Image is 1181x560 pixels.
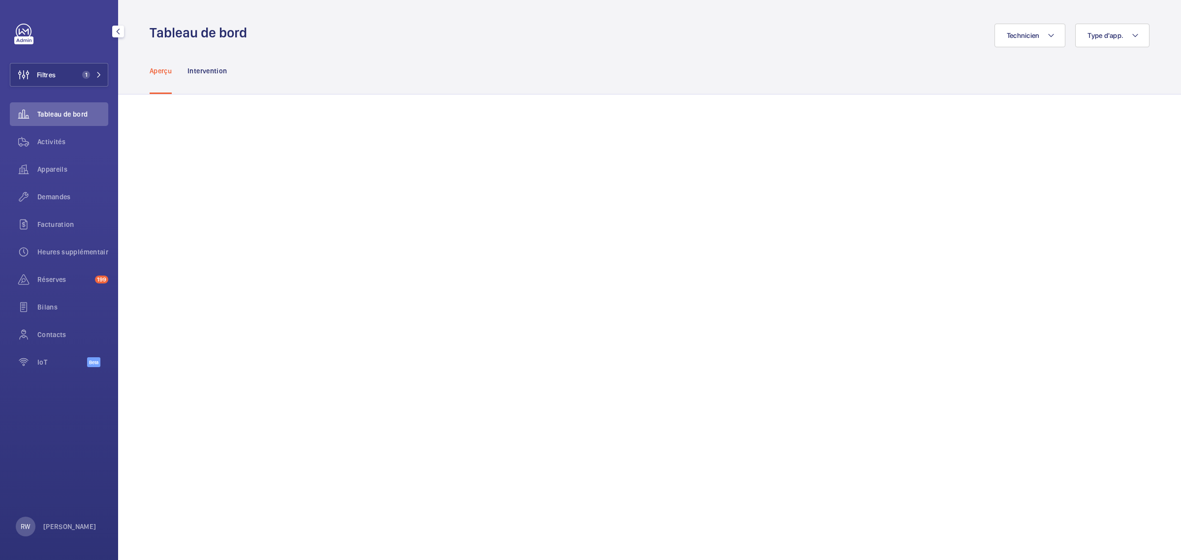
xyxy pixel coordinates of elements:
span: Réserves [37,275,91,284]
button: Type d'app. [1075,24,1150,47]
span: Contacts [37,330,108,340]
button: Technicien [995,24,1066,47]
p: Intervention [187,66,227,76]
span: Tableau de bord [37,109,108,119]
span: Demandes [37,192,108,202]
h1: Tableau de bord [150,24,253,42]
span: 1 [82,71,90,79]
span: IoT [37,357,87,367]
span: Filtres [37,70,56,80]
span: Heures supplémentaires [37,247,108,257]
span: Facturation [37,219,108,229]
span: 199 [95,276,108,283]
button: Filtres1 [10,63,108,87]
span: Appareils [37,164,108,174]
p: Aperçu [150,66,172,76]
p: RW [21,522,30,531]
span: Beta [87,357,100,367]
span: Type d'app. [1088,31,1123,39]
span: Technicien [1007,31,1040,39]
span: Activités [37,137,108,147]
span: Bilans [37,302,108,312]
p: [PERSON_NAME] [43,522,96,531]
